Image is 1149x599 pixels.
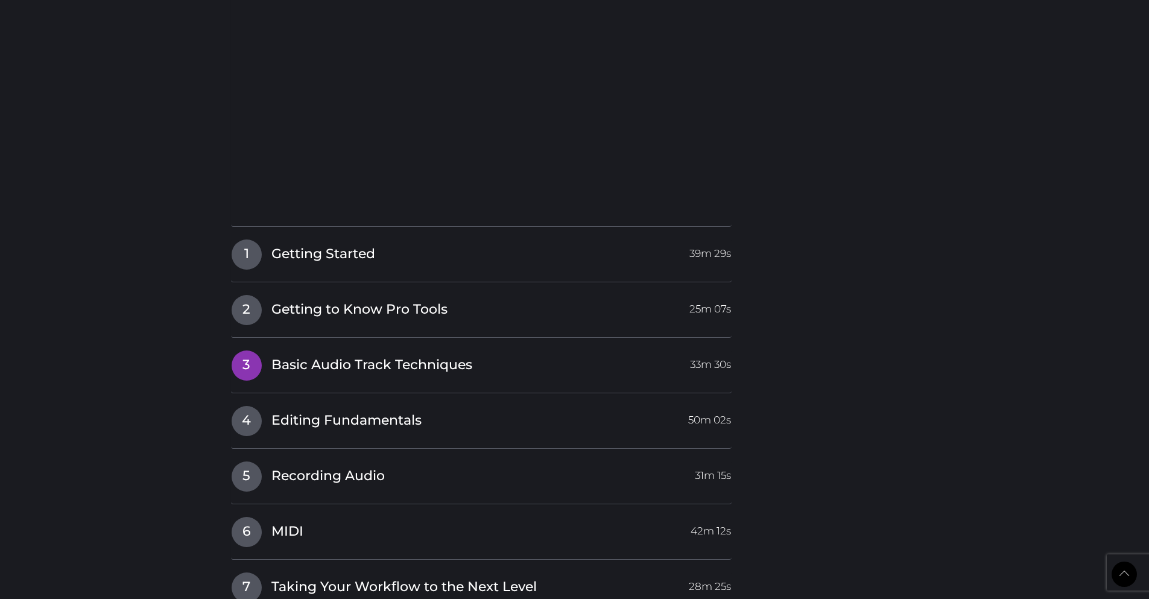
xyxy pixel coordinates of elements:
a: 7Taking Your Workflow to the Next Level28m 25s [231,572,732,597]
span: Taking Your Workflow to the Next Level [271,578,537,597]
span: 4 [232,406,262,436]
span: 25m 07s [689,295,731,317]
span: 2 [232,295,262,325]
a: 1Getting Started39m 29s [231,239,732,264]
a: 2Getting to Know Pro Tools25m 07s [231,294,732,320]
span: 31m 15s [695,461,731,483]
span: Getting Started [271,245,375,264]
span: 50m 02s [688,406,731,428]
span: Editing Fundamentals [271,411,422,430]
span: 39m 29s [689,239,731,261]
span: Recording Audio [271,467,385,486]
span: 42m 12s [691,517,731,539]
a: Back to Top [1112,562,1137,587]
span: Getting to Know Pro Tools [271,300,448,319]
a: 3Basic Audio Track Techniques33m 30s [231,350,732,375]
span: 3 [232,350,262,381]
span: 1 [232,239,262,270]
a: 5Recording Audio31m 15s [231,461,732,486]
span: 33m 30s [690,350,731,372]
span: 28m 25s [689,572,731,594]
span: Basic Audio Track Techniques [271,356,472,375]
span: MIDI [271,522,303,541]
a: 6MIDI42m 12s [231,516,732,542]
a: 4Editing Fundamentals50m 02s [231,405,732,431]
span: 6 [232,517,262,547]
span: 5 [232,461,262,492]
